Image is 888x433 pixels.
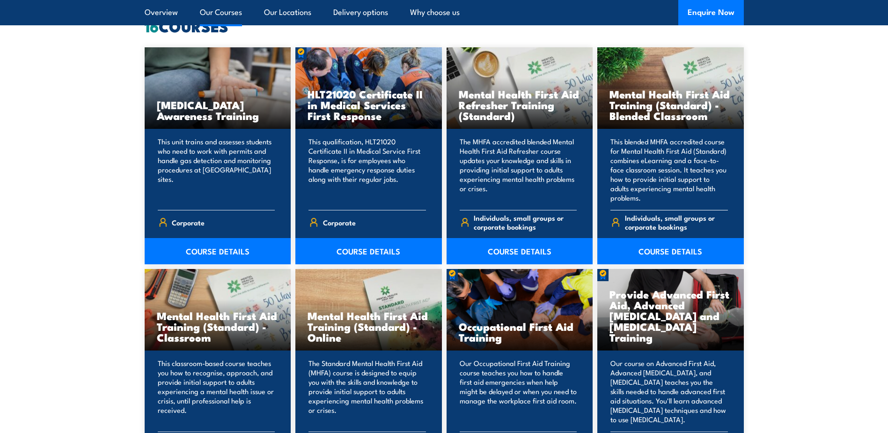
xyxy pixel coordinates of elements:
a: COURSE DETAILS [447,238,593,264]
p: Our Occupational First Aid Training course teaches you how to handle first aid emergencies when h... [460,358,577,424]
p: The Standard Mental Health First Aid (MHFA) course is designed to equip you with the skills and k... [308,358,426,424]
h3: Mental Health First Aid Training (Standard) - Online [308,310,430,343]
h3: HLT21020 Certificate II in Medical Services First Response [308,89,430,121]
h3: Mental Health First Aid Training (Standard) - Blended Classroom [609,89,732,121]
h3: Mental Health First Aid Refresher Training (Standard) [459,89,581,121]
span: Corporate [323,215,356,230]
h3: Provide Advanced First Aid, Advanced [MEDICAL_DATA] and [MEDICAL_DATA] Training [609,289,732,343]
span: Individuals, small groups or corporate bookings [474,213,577,231]
p: Our course on Advanced First Aid, Advanced [MEDICAL_DATA], and [MEDICAL_DATA] teaches you the ski... [610,358,728,424]
p: This qualification, HLT21020 Certificate II in Medical Service First Response, is for employees w... [308,137,426,202]
h3: Mental Health First Aid Training (Standard) - Classroom [157,310,279,343]
span: Corporate [172,215,205,230]
p: This unit trains and assesses students who need to work with permits and handle gas detection and... [158,137,275,202]
a: COURSE DETAILS [295,238,442,264]
h2: COURSES [145,19,744,32]
h3: Occupational First Aid Training [459,321,581,343]
strong: 16 [145,14,159,37]
p: The MHFA accredited blended Mental Health First Aid Refresher course updates your knowledge and s... [460,137,577,202]
span: Individuals, small groups or corporate bookings [625,213,728,231]
a: COURSE DETAILS [597,238,744,264]
p: This classroom-based course teaches you how to recognise, approach, and provide initial support t... [158,358,275,424]
a: COURSE DETAILS [145,238,291,264]
h3: [MEDICAL_DATA] Awareness Training [157,99,279,121]
p: This blended MHFA accredited course for Mental Health First Aid (Standard) combines eLearning and... [610,137,728,202]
